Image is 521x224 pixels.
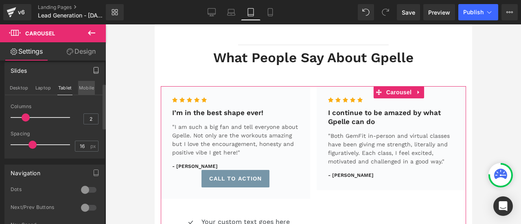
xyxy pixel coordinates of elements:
[18,138,144,146] h5: - [PERSON_NAME]
[260,4,280,20] a: Mobile
[3,4,31,20] a: v6
[47,193,135,202] p: Your custom text goes here
[47,146,115,163] a: Call To Action
[173,107,300,141] p: "Both GemFit in-person and virtual classes have been giving me strength, literally and figurative...
[463,9,484,15] span: Publish
[11,165,40,176] div: Navigation
[38,12,104,19] span: Lead Generation - [DATE] 14:09:14
[90,144,97,149] span: px
[57,81,72,95] button: Tablet
[202,4,221,20] a: Desktop
[173,147,300,154] h5: - [PERSON_NAME]
[11,131,99,137] div: Spacing
[11,186,73,195] div: Dots
[402,8,415,17] span: Save
[423,4,455,20] a: Preview
[493,196,513,216] div: Open Intercom Messenger
[241,4,260,20] a: Tablet
[11,204,73,213] div: Next/Prev Buttons
[55,150,107,159] span: Call To Action
[78,81,95,95] button: Mobile
[230,62,259,74] span: Carousel
[358,4,374,20] button: Undo
[458,4,498,20] button: Publish
[9,81,29,95] button: Desktop
[259,62,269,74] a: Expand / Collapse
[16,7,26,17] div: v6
[11,63,27,74] div: Slides
[173,84,300,102] h4: I continue to be amazed by what Gpelle can do
[25,30,55,37] span: Carousel
[38,4,119,11] a: Landing Pages
[428,8,450,17] span: Preview
[377,4,394,20] button: Redo
[35,81,52,95] button: Laptop
[501,4,518,20] button: More
[18,98,144,133] p: "I am such a big fan and tell everyone about Gpelle. Not only are the workouts amazing but I love...
[221,4,241,20] a: Laptop
[6,25,311,42] h2: What People Say About gpelle
[11,104,99,109] div: Columns
[18,84,144,93] h4: I’m in the best shape ever!
[106,4,124,20] a: New Library
[55,42,107,61] a: Design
